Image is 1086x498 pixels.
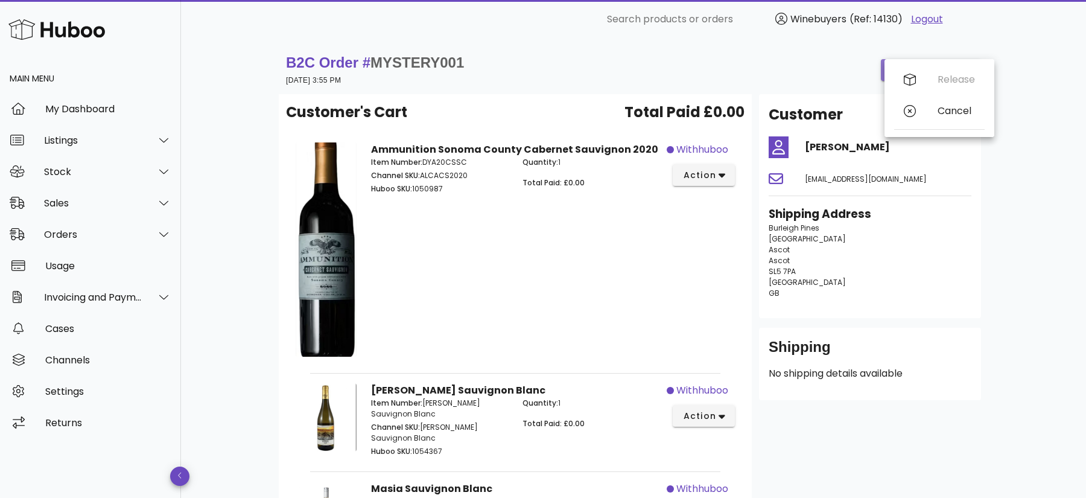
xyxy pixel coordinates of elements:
div: Invoicing and Payments [44,292,142,303]
img: Huboo Logo [8,16,105,42]
span: withhuboo [676,383,728,398]
div: Cancel [938,105,975,117]
span: Huboo SKU: [371,184,412,194]
div: Cases [45,323,171,334]
span: action [682,169,716,182]
span: Quantity: [522,398,558,408]
span: MYSTERY001 [370,54,464,71]
span: Winebuyers [790,12,846,26]
div: My Dashboard [45,103,171,115]
span: [GEOGRAPHIC_DATA] [769,277,846,287]
span: Ascot [769,255,790,266]
h3: Shipping Address [769,206,971,223]
div: Usage [45,260,171,272]
div: Settings [45,386,171,397]
button: action [673,164,735,186]
p: 1 [522,157,659,168]
span: withhuboo [676,482,728,496]
span: Channel SKU: [371,422,420,432]
span: [EMAIL_ADDRESS][DOMAIN_NAME] [805,174,927,184]
span: withhuboo [676,142,728,157]
span: Customer's Cart [286,101,407,123]
img: Product Image [296,383,357,451]
strong: B2C Order # [286,54,464,71]
p: [PERSON_NAME] Sauvignon Blanc [371,398,508,420]
h4: [PERSON_NAME] [805,140,971,155]
p: DYA20CSSC [371,157,508,168]
span: Huboo SKU: [371,446,412,456]
span: Total Paid £0.00 [624,101,745,123]
button: action [673,405,735,427]
button: order actions [881,59,981,81]
strong: [PERSON_NAME] Sauvignon Blanc [371,383,545,397]
span: Ascot [769,244,790,255]
span: SL5 7PA [769,266,796,276]
p: 1 [522,398,659,409]
div: Orders [44,229,142,240]
span: (Ref: 14130) [849,12,903,26]
span: Quantity: [522,157,558,167]
span: Channel SKU: [371,170,420,180]
div: Returns [45,417,171,429]
p: 1050987 [371,184,508,194]
p: 1054367 [371,446,508,457]
p: [PERSON_NAME] Sauvignon Blanc [371,422,508,444]
p: No shipping details available [769,366,971,381]
span: Burleigh Pines [769,223,819,233]
small: [DATE] 3:55 PM [286,76,341,85]
span: GB [769,288,780,298]
span: Item Number: [371,157,422,167]
span: Total Paid: £0.00 [522,418,585,429]
strong: Masia Sauvignon Blanc [371,482,492,496]
strong: Ammunition Sonoma County Cabernet Sauvignon 2020 [371,142,658,156]
div: Stock [44,166,142,177]
div: Shipping [769,337,971,366]
p: ALCACS2020 [371,170,508,181]
div: Channels [45,354,171,366]
span: [GEOGRAPHIC_DATA] [769,234,846,244]
a: Logout [911,12,943,27]
div: Listings [44,135,142,146]
span: Item Number: [371,398,422,408]
span: Total Paid: £0.00 [522,177,585,188]
div: Sales [44,197,142,209]
h2: Customer [769,104,843,126]
img: Product Image [296,142,357,357]
span: action [682,410,716,423]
